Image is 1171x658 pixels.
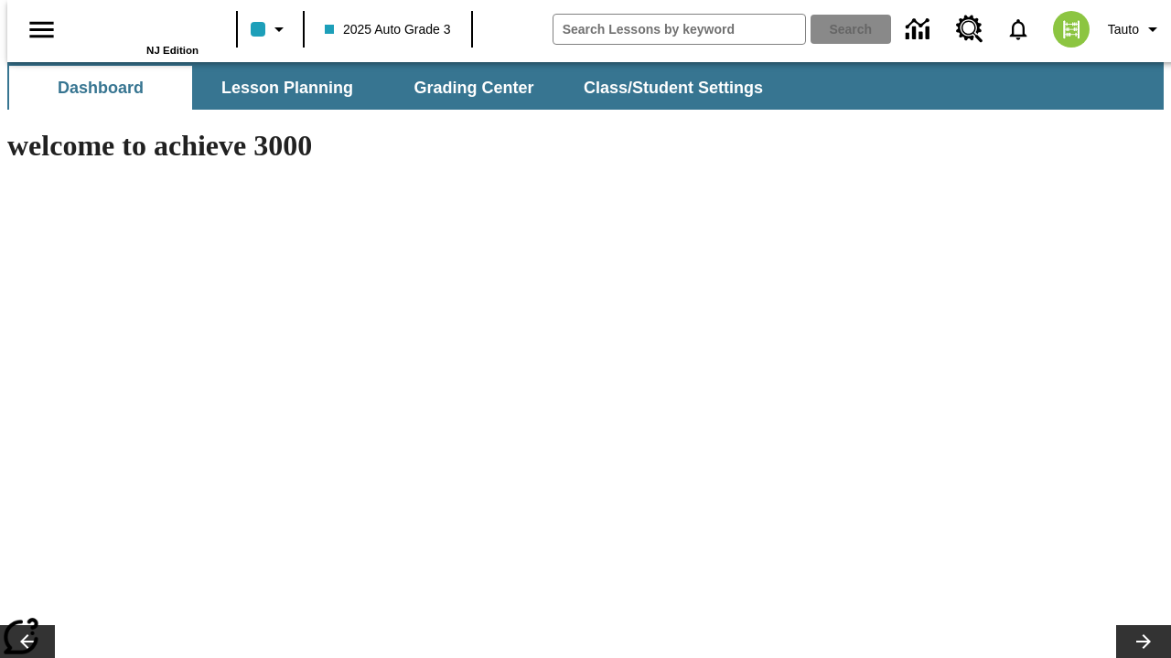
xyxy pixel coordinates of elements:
[994,5,1042,53] a: Notifications
[895,5,945,55] a: Data Center
[945,5,994,54] a: Resource Center, Will open in new tab
[569,66,778,110] button: Class/Student Settings
[584,78,763,99] span: Class/Student Settings
[7,66,779,110] div: SubNavbar
[7,129,798,163] h1: welcome to achieve 3000
[1116,625,1171,658] button: Lesson carousel, Next
[243,13,297,46] button: Class color is light blue. Change class color
[553,15,805,44] input: search field
[1042,5,1101,53] button: Select a new avatar
[9,66,192,110] button: Dashboard
[1108,20,1139,39] span: Tauto
[1053,11,1090,48] img: avatar image
[80,6,199,56] div: Home
[80,8,199,45] a: Home
[7,62,1164,110] div: SubNavbar
[146,45,199,56] span: NJ Edition
[58,78,144,99] span: Dashboard
[196,66,379,110] button: Lesson Planning
[325,20,451,39] span: 2025 Auto Grade 3
[414,78,533,99] span: Grading Center
[15,3,69,57] button: Open side menu
[221,78,353,99] span: Lesson Planning
[1101,13,1171,46] button: Profile/Settings
[382,66,565,110] button: Grading Center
